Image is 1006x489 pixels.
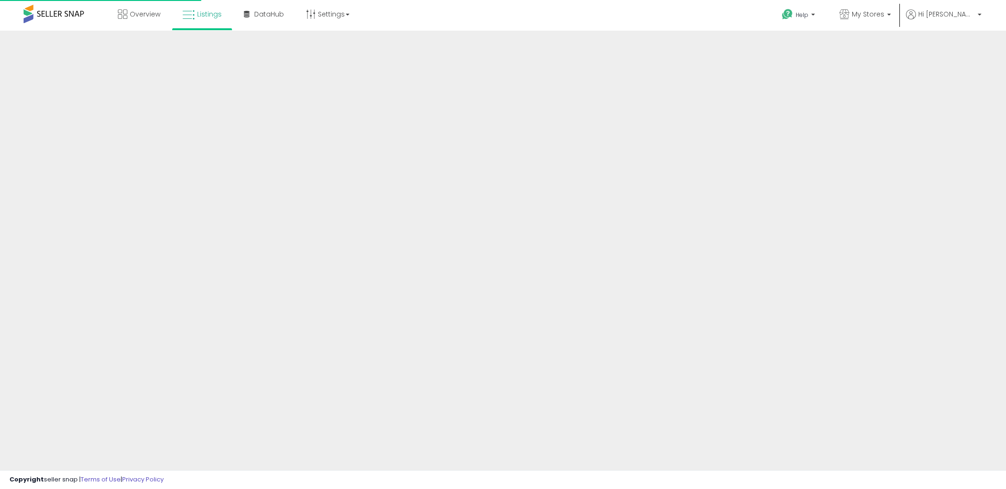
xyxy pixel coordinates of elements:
[782,8,793,20] i: Get Help
[774,1,824,31] a: Help
[130,9,160,19] span: Overview
[796,11,808,19] span: Help
[906,9,981,31] a: Hi [PERSON_NAME]
[852,9,884,19] span: My Stores
[254,9,284,19] span: DataHub
[197,9,222,19] span: Listings
[918,9,975,19] span: Hi [PERSON_NAME]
